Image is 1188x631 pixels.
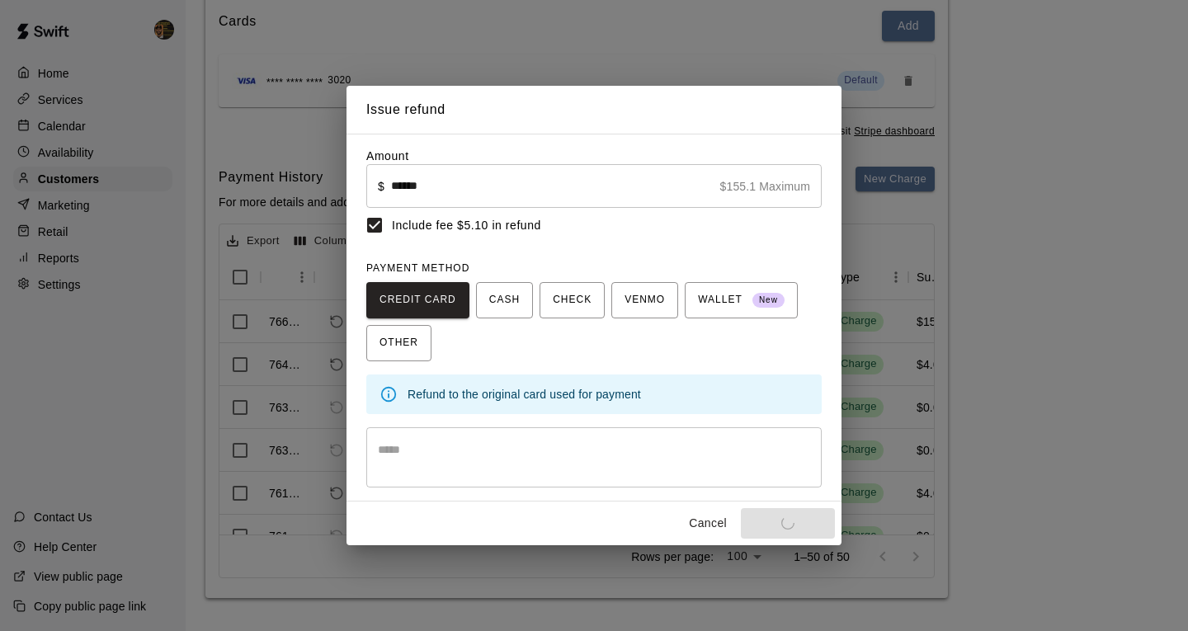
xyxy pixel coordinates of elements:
[346,86,841,134] h2: Issue refund
[625,287,665,313] span: VENMO
[489,287,520,313] span: CASH
[698,287,785,313] span: WALLET
[408,379,808,409] div: Refund to the original card used for payment
[611,282,678,318] button: VENMO
[366,149,409,162] label: Amount
[366,262,469,274] span: PAYMENT METHOD
[366,282,469,318] button: CREDIT CARD
[540,282,605,318] button: CHECK
[379,287,456,313] span: CREDIT CARD
[681,508,734,539] button: Cancel
[553,287,592,313] span: CHECK
[392,217,541,234] span: Include fee $5.10 in refund
[685,282,798,318] button: WALLET New
[720,178,810,195] p: $155.1 Maximum
[378,178,384,195] p: $
[752,290,785,312] span: New
[476,282,533,318] button: CASH
[366,325,431,361] button: OTHER
[379,330,418,356] span: OTHER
